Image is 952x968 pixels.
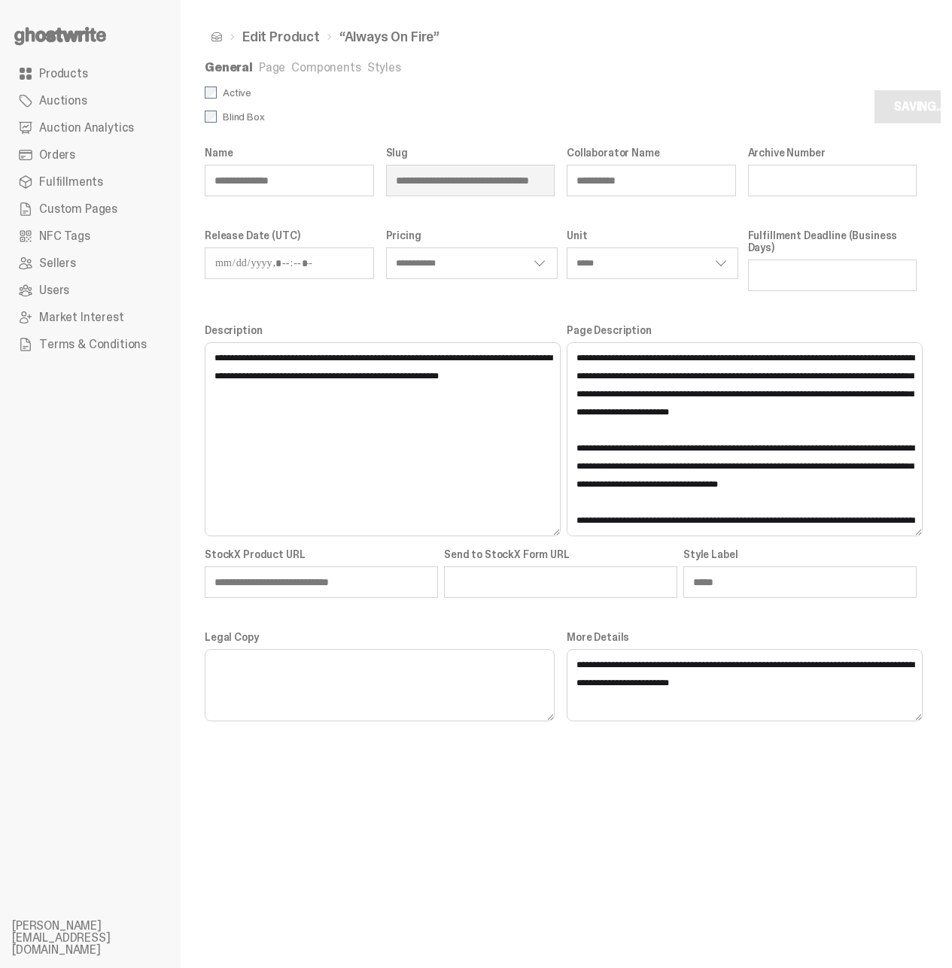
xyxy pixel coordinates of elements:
[242,30,320,44] a: Edit Product
[205,111,217,123] input: Blind Box
[12,168,169,196] a: Fulfillments
[39,311,124,323] span: Market Interest
[39,230,90,242] span: NFC Tags
[748,147,917,159] label: Archive Number
[12,223,169,250] a: NFC Tags
[39,284,69,296] span: Users
[567,324,917,336] label: Page Description
[39,68,88,80] span: Products
[205,86,217,99] input: Active
[205,111,561,123] label: Blind Box
[12,114,169,141] a: Auction Analytics
[291,59,360,75] a: Components
[320,30,440,44] li: “Always On Fire”
[205,548,438,560] label: StockX Product URL
[12,196,169,223] a: Custom Pages
[259,59,285,75] a: Page
[386,229,555,241] label: Pricing
[39,149,75,161] span: Orders
[567,631,917,643] label: More Details
[39,176,103,188] span: Fulfillments
[12,277,169,304] a: Users
[12,920,193,956] li: [PERSON_NAME][EMAIL_ADDRESS][DOMAIN_NAME]
[12,331,169,358] a: Terms & Conditions
[205,86,561,99] label: Active
[205,631,555,643] label: Legal Copy
[205,147,374,159] label: Name
[12,60,169,87] a: Products
[39,122,134,134] span: Auction Analytics
[683,548,917,560] label: Style Label
[39,203,117,215] span: Custom Pages
[12,250,169,277] a: Sellers
[567,229,736,241] label: Unit
[39,257,76,269] span: Sellers
[39,338,147,350] span: Terms & Conditions
[205,59,253,75] a: General
[205,229,374,241] label: Release Date (UTC)
[748,229,917,253] label: Fulfillment Deadline (Business Days)
[386,147,555,159] label: Slug
[367,59,401,75] a: Styles
[12,87,169,114] a: Auctions
[12,141,169,168] a: Orders
[444,548,677,560] label: Send to StockX Form URL
[12,304,169,331] a: Market Interest
[567,147,736,159] label: Collaborator Name
[205,324,555,336] label: Description
[39,95,87,107] span: Auctions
